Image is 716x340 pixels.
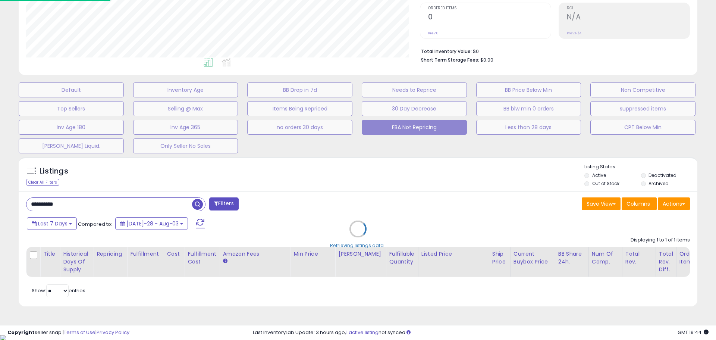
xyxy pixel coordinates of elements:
small: Prev: N/A [567,31,581,35]
button: Less than 28 days [476,120,581,135]
button: Needs to Reprice [362,82,467,97]
button: Inventory Age [133,82,238,97]
button: Inv Age 365 [133,120,238,135]
button: [PERSON_NAME] Liquid. [19,138,124,153]
b: Total Inventory Value: [421,48,472,54]
div: Retrieving listings data.. [330,242,386,249]
a: Privacy Policy [97,329,129,336]
button: BB blw min 0 orders [476,101,581,116]
button: CPT Below Min [590,120,695,135]
button: suppressed items [590,101,695,116]
button: no orders 30 days [247,120,352,135]
button: FBA Not Repricing [362,120,467,135]
span: 2025-08-11 19:44 GMT [678,329,709,336]
strong: Copyright [7,329,35,336]
button: Default [19,82,124,97]
button: BB Price Below Min [476,82,581,97]
button: BB Drop in 7d [247,82,352,97]
a: 1 active listing [346,329,379,336]
small: Prev: 0 [428,31,439,35]
b: Short Term Storage Fees: [421,57,479,63]
button: Inv Age 180 [19,120,124,135]
h2: N/A [567,13,690,23]
span: $0.00 [480,56,493,63]
span: ROI [567,6,690,10]
button: Top Sellers [19,101,124,116]
div: Last InventoryLab Update: 3 hours ago, not synced. [253,329,709,336]
button: 30 Day Decrease [362,101,467,116]
button: Items Being Repriced [247,101,352,116]
button: Non Competitive [590,82,695,97]
button: Selling @ Max [133,101,238,116]
a: Terms of Use [64,329,95,336]
button: Only Seller No Sales [133,138,238,153]
h2: 0 [428,13,551,23]
span: Ordered Items [428,6,551,10]
div: seller snap | | [7,329,129,336]
li: $0 [421,46,684,55]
